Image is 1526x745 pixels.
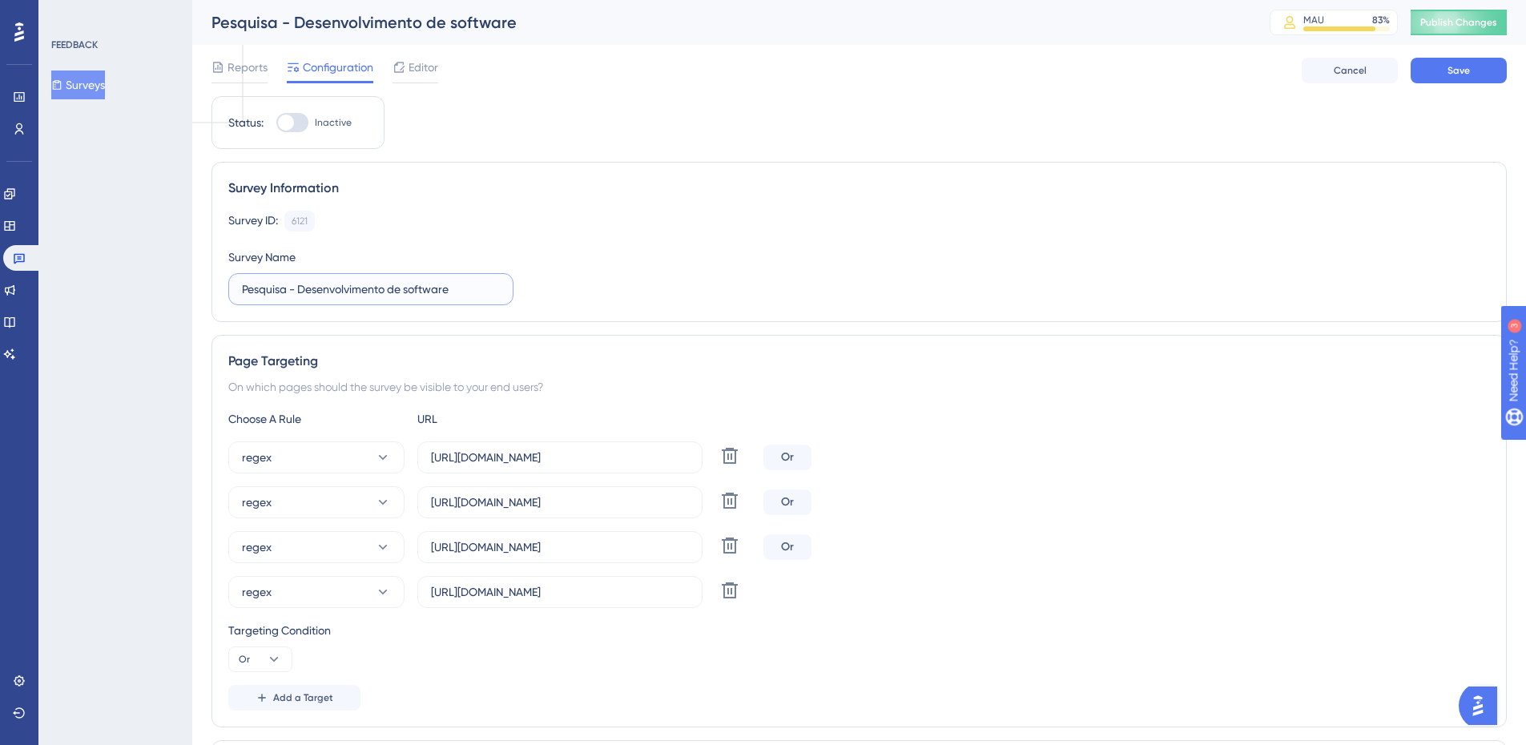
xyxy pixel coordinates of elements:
[242,582,272,602] span: regex
[1411,10,1507,35] button: Publish Changes
[1420,16,1497,29] span: Publish Changes
[273,691,333,704] span: Add a Target
[1447,64,1470,77] span: Save
[1372,14,1390,26] div: 83 %
[228,621,1490,640] div: Targeting Condition
[111,8,116,21] div: 3
[242,538,272,557] span: regex
[1334,64,1367,77] span: Cancel
[417,409,594,429] div: URL
[239,653,250,666] span: Or
[242,280,500,298] input: Type your Survey name
[228,409,405,429] div: Choose A Rule
[228,646,292,672] button: Or
[38,4,100,23] span: Need Help?
[228,531,405,563] button: regex
[1459,682,1507,730] iframe: UserGuiding AI Assistant Launcher
[228,179,1490,198] div: Survey Information
[228,377,1490,397] div: On which pages should the survey be visible to your end users?
[227,58,268,77] span: Reports
[292,215,308,228] div: 6121
[228,248,296,267] div: Survey Name
[1411,58,1507,83] button: Save
[51,38,98,51] div: FEEDBACK
[51,70,105,99] button: Surveys
[1303,14,1324,26] div: MAU
[763,534,811,560] div: Or
[211,11,1230,34] div: Pesquisa - Desenvolvimento de software
[431,493,689,511] input: yourwebsite.com/path
[228,685,360,711] button: Add a Target
[1302,58,1398,83] button: Cancel
[228,113,264,132] div: Status:
[228,486,405,518] button: regex
[242,493,272,512] span: regex
[228,576,405,608] button: regex
[431,538,689,556] input: yourwebsite.com/path
[228,352,1490,371] div: Page Targeting
[431,583,689,601] input: yourwebsite.com/path
[242,448,272,467] span: regex
[763,445,811,470] div: Or
[228,211,278,232] div: Survey ID:
[228,441,405,473] button: regex
[315,116,352,129] span: Inactive
[409,58,438,77] span: Editor
[303,58,373,77] span: Configuration
[431,449,689,466] input: yourwebsite.com/path
[763,489,811,515] div: Or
